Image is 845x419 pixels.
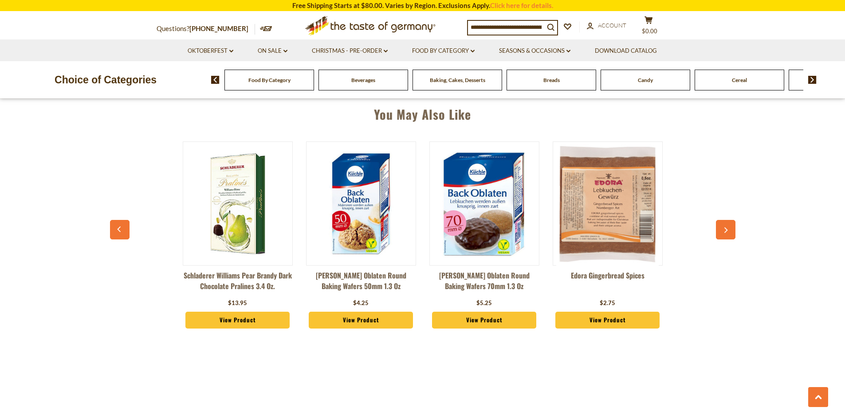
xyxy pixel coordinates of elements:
img: Edora Gingerbread Spices [556,142,659,265]
div: $4.25 [353,299,369,308]
img: previous arrow [211,76,220,84]
a: Click here for details. [490,1,553,9]
p: Questions? [157,23,255,35]
a: Download Catalog [595,46,657,56]
div: $13.95 [228,299,247,308]
img: Kuechle Oblaten Round Baking Wafers 70mm 1.3 oz [430,149,539,258]
a: View Product [432,312,537,329]
a: View Product [555,312,660,329]
a: Schladerer Williams Pear Brandy Dark Chocolate Pralines 3.4 oz. [183,270,293,297]
a: Food By Category [412,46,475,56]
a: Oktoberfest [188,46,233,56]
a: Christmas - PRE-ORDER [312,46,388,56]
a: [PERSON_NAME] Oblaten Round Baking Wafers 70mm 1.3 oz [429,270,539,297]
img: next arrow [808,76,817,84]
img: Kuechle Oblaten Round Baking Wafers 50mm 1.3 oz [307,149,416,258]
span: $0.00 [642,27,657,35]
a: View Product [309,312,413,329]
a: Baking, Cakes, Desserts [430,77,485,83]
div: $2.75 [600,299,615,308]
a: Food By Category [248,77,291,83]
a: Seasons & Occasions [499,46,570,56]
a: Account [587,21,626,31]
a: [PERSON_NAME] Oblaten Round Baking Wafers 50mm 1.3 oz [306,270,416,297]
span: Account [598,22,626,29]
a: Candy [638,77,653,83]
a: On Sale [258,46,287,56]
div: $5.25 [476,299,492,308]
a: Cereal [732,77,747,83]
a: [PHONE_NUMBER] [189,24,248,32]
a: Edora Gingerbread Spices [553,270,663,297]
a: Breads [543,77,560,83]
img: Schladerer Williams Pear Brandy Dark Chocolate Pralines 3.4 oz. [183,149,292,258]
a: Beverages [351,77,375,83]
div: You May Also Like [114,94,731,130]
button: $0.00 [636,16,662,38]
a: View Product [185,312,290,329]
